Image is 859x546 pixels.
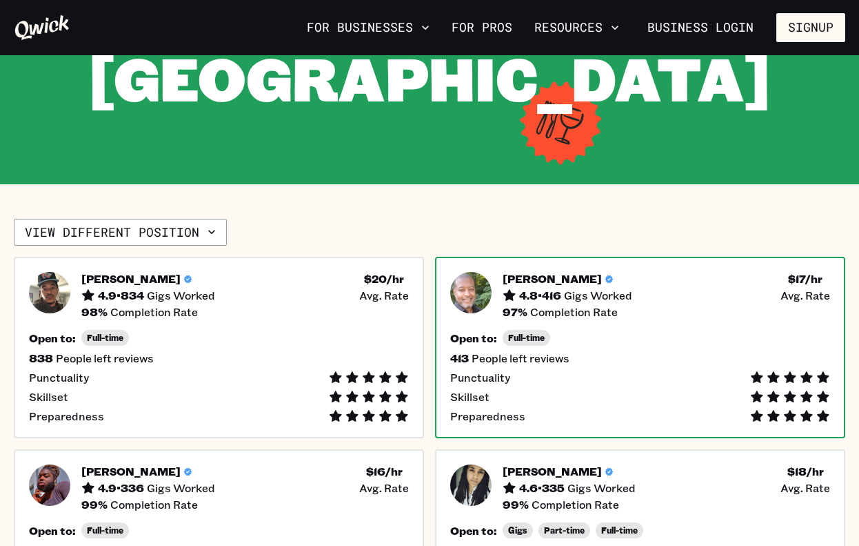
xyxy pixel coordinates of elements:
[529,16,625,39] button: Resources
[519,481,565,495] h5: 4.6 • 335
[503,465,602,478] h5: [PERSON_NAME]
[29,465,70,506] img: Pro headshot
[81,465,181,478] h5: [PERSON_NAME]
[29,390,68,404] span: Skillset
[567,481,636,495] span: Gigs Worked
[450,371,510,384] span: Punctuality
[450,272,492,313] img: Pro headshot
[14,219,227,246] button: View different position
[780,289,830,302] span: Avg. Rate
[450,465,492,506] img: Pro headshot
[780,481,830,495] span: Avg. Rate
[81,498,108,511] h5: 99 %
[29,524,76,538] h5: Open to:
[364,272,404,286] h5: $ 20 /hr
[532,498,619,511] span: Completion Rate
[301,16,435,39] button: For Businesses
[56,351,154,365] span: People left reviews
[450,390,489,404] span: Skillset
[503,498,529,511] h5: 99 %
[29,371,89,384] span: Punctuality
[81,305,108,319] h5: 98 %
[81,272,181,286] h5: [PERSON_NAME]
[29,409,104,423] span: Preparedness
[446,16,518,39] a: For Pros
[147,481,215,495] span: Gigs Worked
[87,525,123,536] span: Full-time
[147,289,215,302] span: Gigs Worked
[450,351,469,365] h5: 413
[29,272,70,313] img: Pro headshot
[14,257,424,438] button: Pro headshot[PERSON_NAME]4.9•834Gigs Worked$20/hr Avg. Rate98%Completion RateOpen to:Full-time838...
[450,524,497,538] h5: Open to:
[508,525,527,536] span: Gigs
[450,409,525,423] span: Preparedness
[435,257,845,438] button: Pro headshot[PERSON_NAME]4.8•416Gigs Worked$17/hr Avg. Rate97%Completion RateOpen to:Full-time413...
[788,272,822,286] h5: $ 17 /hr
[450,331,497,345] h5: Open to:
[87,333,123,343] span: Full-time
[98,481,144,495] h5: 4.9 • 336
[110,498,198,511] span: Completion Rate
[776,13,845,42] button: Signup
[564,289,632,302] span: Gigs Worked
[503,272,602,286] h5: [PERSON_NAME]
[29,331,76,345] h5: Open to:
[601,525,638,536] span: Full-time
[530,305,618,319] span: Completion Rate
[503,305,527,319] h5: 97 %
[544,525,585,536] span: Part-time
[29,351,53,365] h5: 838
[519,289,561,302] h5: 4.8 • 416
[110,305,198,319] span: Completion Rate
[359,481,409,495] span: Avg. Rate
[366,465,403,478] h5: $ 16 /hr
[98,289,144,302] h5: 4.9 • 834
[787,465,824,478] h5: $ 18 /hr
[359,289,409,302] span: Avg. Rate
[636,13,765,42] a: Business Login
[508,333,545,343] span: Full-time
[472,351,569,365] span: People left reviews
